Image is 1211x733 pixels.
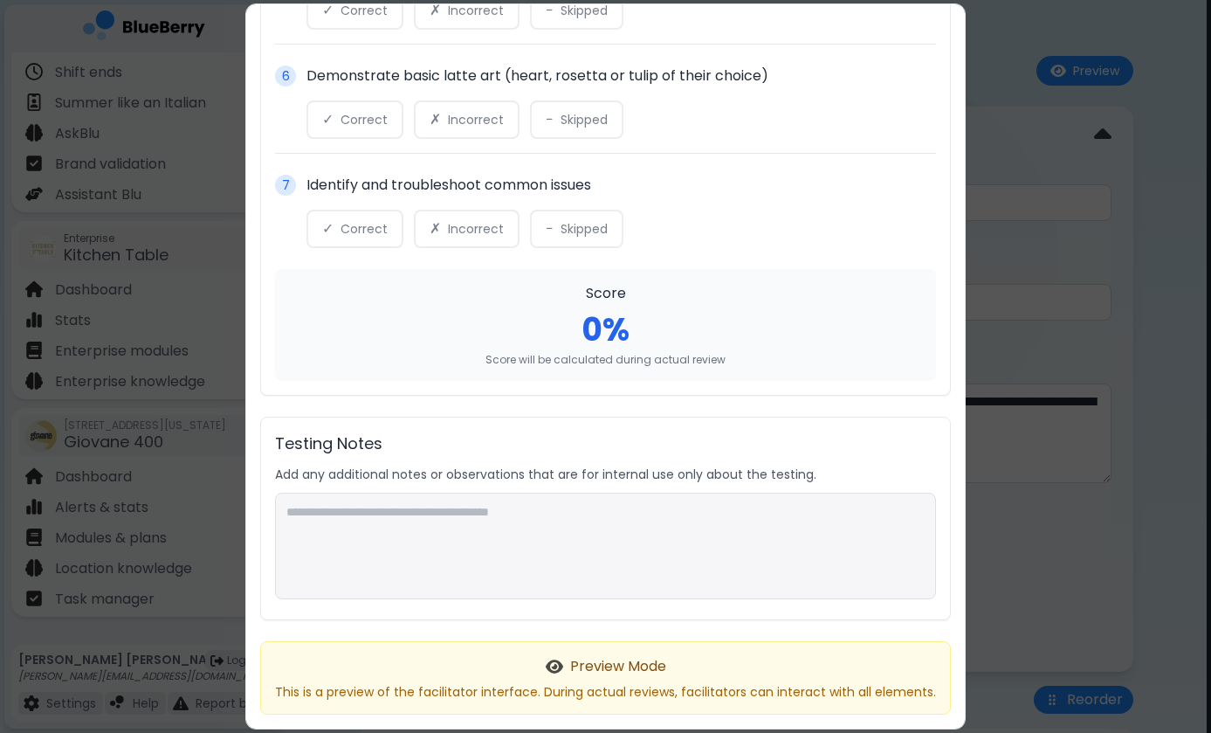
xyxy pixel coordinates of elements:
span: Correct [341,3,388,18]
span: Incorrect [448,3,504,18]
p: Score will be calculated during actual review [289,353,922,367]
p: Identify and troubleshoot common issues [306,175,936,196]
h3: Testing Notes [275,432,936,456]
span: − [546,218,554,239]
span: Skipped [561,221,608,237]
button: ✓Correct [306,100,403,139]
p: Add any additional notes or observations that are for internal use only about the testing. [275,467,936,482]
span: Skipped [561,3,608,18]
span: ✗ [430,218,441,239]
button: −Skipped [530,100,623,139]
span: Incorrect [448,221,504,237]
p: Demonstrate basic latte art (heart, rosetta or tulip of their choice) [306,66,936,86]
button: ✓Correct [306,210,403,248]
button: ✗Incorrect [414,100,519,139]
span: 6 [282,68,290,84]
h4: Score [289,283,922,304]
p: Preview Mode [570,656,666,677]
span: ✓ [322,218,334,239]
span: ✓ [322,109,334,130]
span: ✗ [430,109,441,130]
span: Skipped [561,112,608,128]
span: Incorrect [448,112,504,128]
button: −Skipped [530,210,623,248]
span: − [546,109,554,130]
span: 7 [282,177,290,193]
span: Correct [341,221,388,237]
p: This is a preview of the facilitator interface. During actual reviews, facilitators can interact ... [275,684,936,700]
img: Preview [546,659,563,674]
button: ✗Incorrect [414,210,519,248]
div: 0% [289,311,922,349]
span: Correct [341,112,388,128]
